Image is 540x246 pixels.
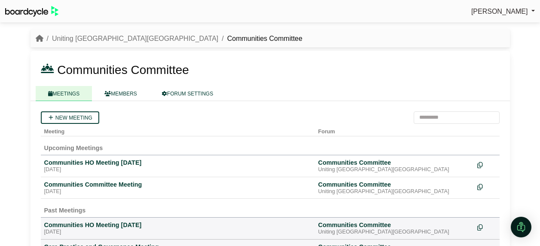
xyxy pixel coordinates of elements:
[44,181,311,188] div: Communities Committee Meeting
[318,221,470,229] div: Communities Committee
[36,86,92,101] a: MEETINGS
[52,35,218,42] a: Uniting [GEOGRAPHIC_DATA][GEOGRAPHIC_DATA]
[318,181,470,188] div: Communities Committee
[318,159,470,166] div: Communities Committee
[44,221,311,236] a: Communities HO Meeting [DATE] [DATE]
[318,159,470,173] a: Communities Committee Uniting [GEOGRAPHIC_DATA][GEOGRAPHIC_DATA]
[44,159,311,166] div: Communities HO Meeting [DATE]
[477,159,496,170] div: Make a copy
[44,145,103,151] span: Upcoming Meetings
[471,8,528,15] span: [PERSON_NAME]
[318,181,470,195] a: Communities Committee Uniting [GEOGRAPHIC_DATA][GEOGRAPHIC_DATA]
[318,188,470,195] div: Uniting [GEOGRAPHIC_DATA][GEOGRAPHIC_DATA]
[44,181,311,195] a: Communities Committee Meeting [DATE]
[315,124,474,136] th: Forum
[41,111,99,124] a: New meeting
[44,221,311,229] div: Communities HO Meeting [DATE]
[92,86,149,101] a: MEMBERS
[41,124,315,136] th: Meeting
[44,188,311,195] div: [DATE]
[149,86,226,101] a: FORUM SETTINGS
[477,181,496,192] div: Make a copy
[318,166,470,173] div: Uniting [GEOGRAPHIC_DATA][GEOGRAPHIC_DATA]
[36,33,302,44] nav: breadcrumb
[57,63,189,77] span: Communities Committee
[44,229,311,236] div: [DATE]
[44,207,86,214] span: Past Meetings
[318,221,470,236] a: Communities Committee Uniting [GEOGRAPHIC_DATA][GEOGRAPHIC_DATA]
[511,217,531,237] div: Open Intercom Messenger
[44,159,311,173] a: Communities HO Meeting [DATE] [DATE]
[5,6,58,17] img: BoardcycleBlackGreen-aaafeed430059cb809a45853b8cf6d952af9d84e6e89e1f1685b34bfd5cb7d64.svg
[477,221,496,233] div: Make a copy
[44,166,311,173] div: [DATE]
[471,6,535,17] a: [PERSON_NAME]
[218,33,302,44] li: Communities Committee
[318,229,470,236] div: Uniting [GEOGRAPHIC_DATA][GEOGRAPHIC_DATA]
